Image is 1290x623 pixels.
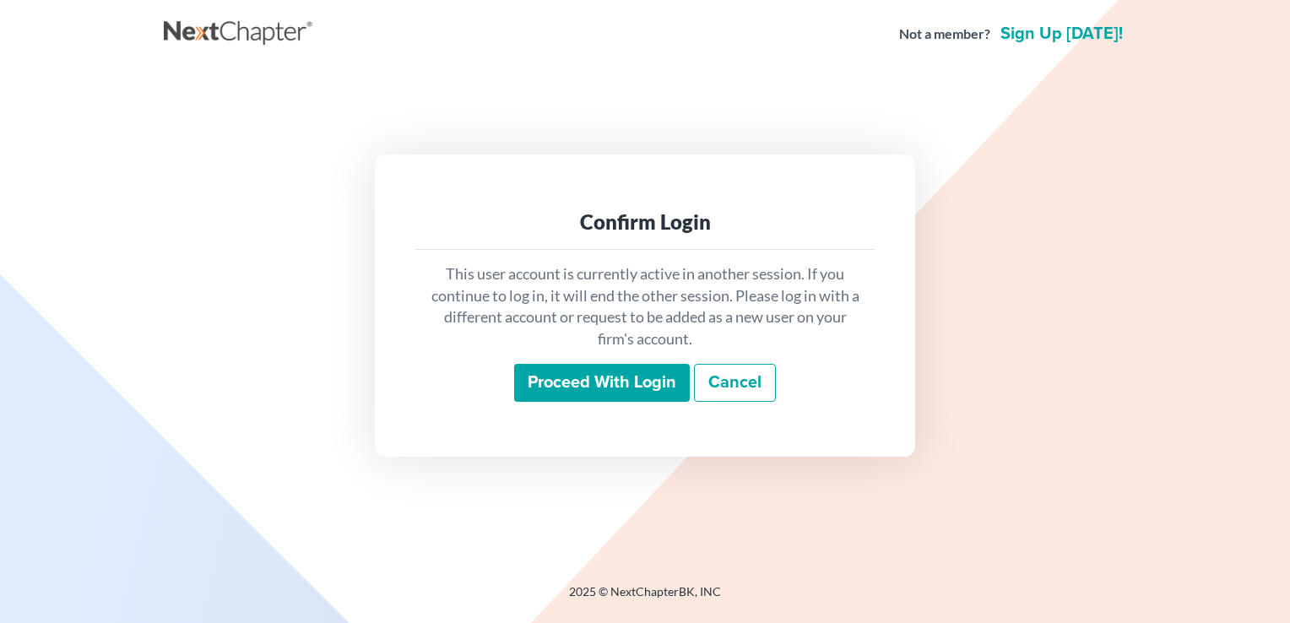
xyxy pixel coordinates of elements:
[997,25,1126,42] a: Sign up [DATE]!
[514,364,690,403] input: Proceed with login
[164,583,1126,614] div: 2025 © NextChapterBK, INC
[694,364,776,403] a: Cancel
[899,24,990,44] strong: Not a member?
[429,209,861,236] div: Confirm Login
[429,263,861,350] p: This user account is currently active in another session. If you continue to log in, it will end ...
